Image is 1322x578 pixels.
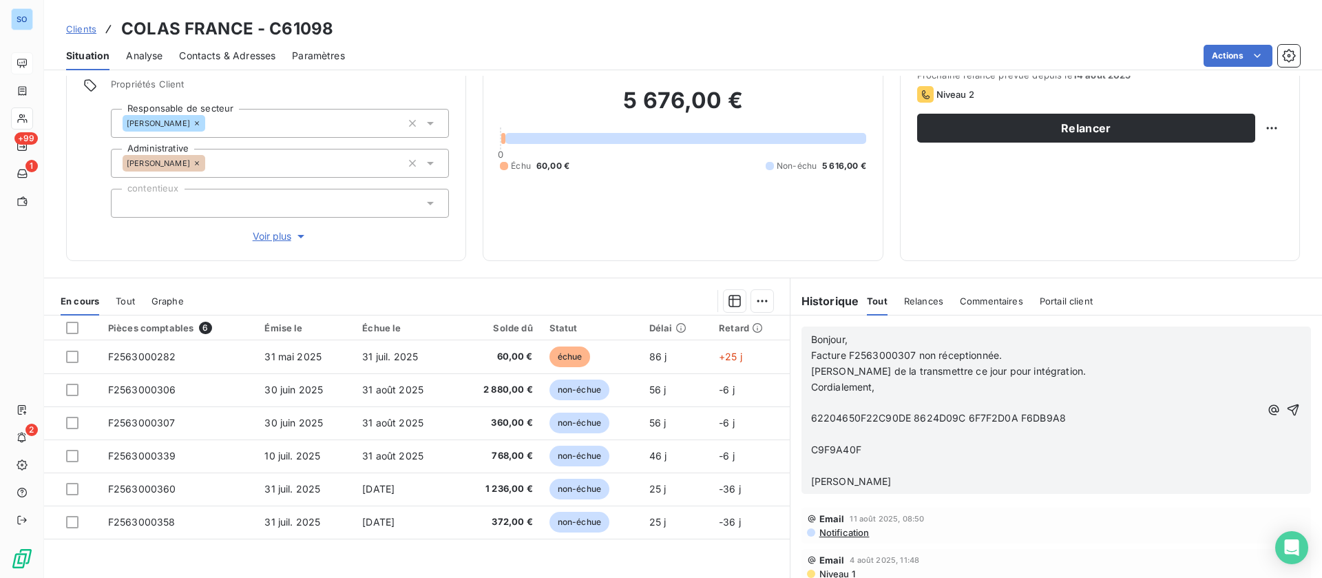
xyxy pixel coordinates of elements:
[511,160,531,172] span: Échu
[362,351,418,362] span: 31 juil. 2025
[811,475,892,487] span: [PERSON_NAME]
[111,79,449,98] span: Propriétés Client
[790,293,859,309] h6: Historique
[463,322,532,333] div: Solde dû
[819,513,845,524] span: Email
[719,322,781,333] div: Retard
[811,412,1066,424] span: 62204650F22C90DE 8624D09C 6F7F2D0A F6DB9A8
[549,479,609,499] span: non-échue
[126,49,162,63] span: Analyse
[549,347,591,367] span: échue
[11,548,33,570] img: Logo LeanPay
[264,450,320,462] span: 10 juil. 2025
[264,322,346,333] div: Émise le
[11,163,32,185] a: 1
[649,417,667,429] span: 56 j
[649,322,702,333] div: Délai
[719,450,735,462] span: -6 j
[66,22,96,36] a: Clients
[264,384,323,395] span: 30 juin 2025
[719,516,741,528] span: -36 j
[179,49,275,63] span: Contacts & Adresses
[108,322,249,334] div: Pièces comptables
[649,351,667,362] span: 86 j
[811,349,1003,361] span: Facture F2563000307 non réceptionnée.
[108,384,176,395] span: F2563000306
[649,450,667,462] span: 46 j
[811,333,848,345] span: Bonjour,
[25,424,38,436] span: 2
[111,229,449,244] button: Voir plus
[811,444,861,455] span: C9F9A40F
[61,296,99,307] span: En cours
[264,351,322,362] span: 31 mai 2025
[199,322,211,334] span: 6
[362,516,395,528] span: [DATE]
[463,515,532,529] span: 372,00 €
[536,160,569,172] span: 60,00 €
[362,483,395,495] span: [DATE]
[649,516,667,528] span: 25 j
[108,516,176,528] span: F2563000358
[264,483,320,495] span: 31 juil. 2025
[850,515,924,523] span: 11 août 2025, 08:50
[463,482,532,496] span: 1 236,00 €
[917,114,1255,143] button: Relancer
[549,413,609,433] span: non-échue
[463,383,532,397] span: 2 880,00 €
[819,555,845,566] span: Email
[362,322,447,333] div: Échue le
[904,296,943,307] span: Relances
[960,296,1023,307] span: Commentaires
[205,157,216,169] input: Ajouter une valeur
[253,229,308,243] span: Voir plus
[362,384,423,395] span: 31 août 2025
[127,119,190,127] span: [PERSON_NAME]
[498,149,503,160] span: 0
[1204,45,1272,67] button: Actions
[127,159,190,167] span: [PERSON_NAME]
[850,556,919,564] span: 4 août 2025, 11:48
[14,132,38,145] span: +99
[777,160,817,172] span: Non-échu
[1275,531,1308,564] div: Open Intercom Messenger
[108,417,176,429] span: F2563000307
[66,23,96,34] span: Clients
[108,351,176,362] span: F2563000282
[549,380,609,400] span: non-échue
[719,351,742,362] span: +25 j
[719,384,735,395] span: -6 j
[822,160,866,172] span: 5 616,00 €
[549,322,633,333] div: Statut
[123,197,134,209] input: Ajouter une valeur
[151,296,184,307] span: Graphe
[818,527,870,538] span: Notification
[719,417,735,429] span: -6 j
[463,350,532,364] span: 60,00 €
[549,446,609,466] span: non-échue
[66,49,109,63] span: Situation
[649,483,667,495] span: 25 j
[264,417,323,429] span: 30 juin 2025
[936,89,974,100] span: Niveau 2
[719,483,741,495] span: -36 j
[121,17,333,41] h3: COLAS FRANCE - C61098
[362,450,423,462] span: 31 août 2025
[1040,296,1093,307] span: Portail client
[205,117,216,130] input: Ajouter une valeur
[463,449,532,463] span: 768,00 €
[11,135,32,157] a: +99
[108,483,176,495] span: F2563000360
[116,296,135,307] span: Tout
[108,450,176,462] span: F2563000339
[811,365,1087,377] span: [PERSON_NAME] de la transmettre ce jour pour intégration.
[649,384,667,395] span: 56 j
[362,417,423,429] span: 31 août 2025
[549,512,609,533] span: non-échue
[11,8,33,30] div: SO
[500,87,865,128] h2: 5 676,00 €
[25,160,38,172] span: 1
[264,516,320,528] span: 31 juil. 2025
[463,416,532,430] span: 360,00 €
[292,49,345,63] span: Paramètres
